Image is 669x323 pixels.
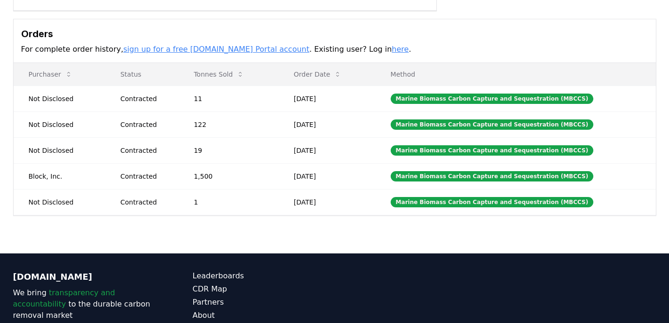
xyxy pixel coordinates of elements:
div: Marine Biomass Carbon Capture and Sequestration (MBCCS) [391,197,594,207]
a: About [193,310,335,321]
a: CDR Map [193,284,335,295]
p: Method [383,70,648,79]
a: here [392,45,409,54]
td: Not Disclosed [14,189,105,215]
td: Block, Inc. [14,163,105,189]
span: transparency and accountability [13,288,115,308]
p: For complete order history, . Existing user? Log in . [21,44,648,55]
a: sign up for a free [DOMAIN_NAME] Portal account [123,45,309,54]
div: Contracted [120,197,171,207]
td: 19 [179,137,279,163]
td: Not Disclosed [14,137,105,163]
td: 11 [179,86,279,111]
p: Status [113,70,171,79]
button: Order Date [286,65,349,84]
td: [DATE] [279,189,376,215]
td: 122 [179,111,279,137]
td: [DATE] [279,111,376,137]
td: 1,500 [179,163,279,189]
td: 1 [179,189,279,215]
div: Contracted [120,172,171,181]
div: Contracted [120,94,171,103]
a: Partners [193,297,335,308]
button: Purchaser [21,65,80,84]
td: Not Disclosed [14,86,105,111]
a: Leaderboards [193,270,335,282]
p: [DOMAIN_NAME] [13,270,155,284]
td: [DATE] [279,137,376,163]
div: Marine Biomass Carbon Capture and Sequestration (MBCCS) [391,145,594,156]
button: Tonnes Sold [186,65,252,84]
h3: Orders [21,27,648,41]
div: Contracted [120,146,171,155]
td: Not Disclosed [14,111,105,137]
td: [DATE] [279,163,376,189]
div: Marine Biomass Carbon Capture and Sequestration (MBCCS) [391,119,594,130]
div: Marine Biomass Carbon Capture and Sequestration (MBCCS) [391,171,594,181]
div: Marine Biomass Carbon Capture and Sequestration (MBCCS) [391,94,594,104]
div: Contracted [120,120,171,129]
td: [DATE] [279,86,376,111]
p: We bring to the durable carbon removal market [13,287,155,321]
